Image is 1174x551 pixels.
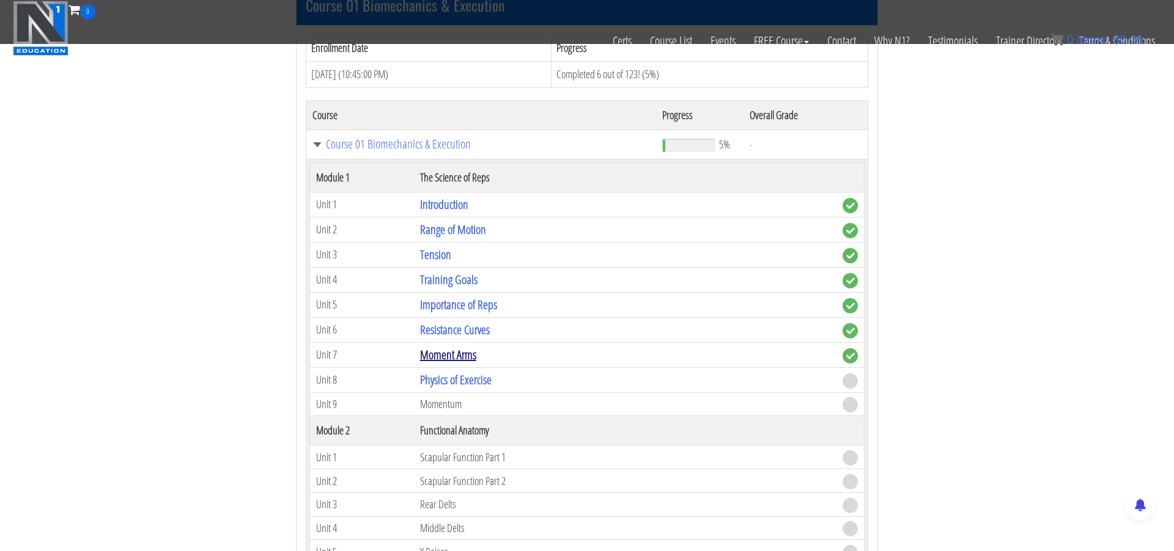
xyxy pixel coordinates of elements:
[865,20,919,62] a: Why N1?
[414,416,836,445] th: Functional Anatomy
[843,273,858,288] span: complete
[1070,20,1164,62] a: Terms & Conditions
[420,296,497,313] a: Importance of Reps
[420,196,468,213] a: Introduction
[310,492,414,516] td: Unit 3
[551,61,868,87] td: Completed 6 out of 123! (5%)
[310,445,414,469] td: Unit 1
[310,516,414,540] td: Unit 4
[1051,34,1063,46] img: icon11.png
[1051,33,1143,46] a: 0 items: $0.00
[414,469,836,493] td: Scapular Function Part 2
[420,321,490,338] a: Resistance Curves
[701,20,745,62] a: Events
[420,271,478,288] a: Training Goals
[414,516,836,540] td: Middle Delts
[312,138,650,150] a: Course 01 Biomechanics & Execution
[744,130,868,159] td: -
[919,20,987,62] a: Testimonials
[420,371,492,388] a: Physics of Exercise
[843,323,858,338] span: complete
[641,20,701,62] a: Course List
[310,342,414,367] td: Unit 7
[656,100,744,130] th: Progress
[306,100,656,130] th: Course
[414,392,836,416] td: Momentum
[843,223,858,238] span: complete
[310,267,414,292] td: Unit 4
[420,346,476,363] a: Moment Arms
[414,162,836,192] th: The Science of Reps
[744,100,868,130] th: Overall Grade
[414,492,836,516] td: Rear Delts
[1077,33,1109,46] span: items:
[310,416,414,445] th: Module 2
[843,298,858,313] span: complete
[310,469,414,493] td: Unit 2
[310,242,414,267] td: Unit 3
[310,292,414,317] td: Unit 5
[987,20,1070,62] a: Trainer Directory
[310,192,414,217] td: Unit 1
[80,4,95,20] span: 0
[310,162,414,192] th: Module 1
[420,221,486,238] a: Range of Motion
[1113,33,1120,46] span: $
[68,1,95,18] a: 0
[310,392,414,416] td: Unit 9
[843,348,858,363] span: complete
[818,20,865,62] a: Contact
[843,248,858,263] span: complete
[745,20,818,62] a: FREE Course
[1113,33,1143,46] bdi: 0.00
[310,367,414,392] td: Unit 8
[414,445,836,469] td: Scapular Function Part 1
[420,246,451,263] a: Tension
[1066,33,1073,46] span: 0
[310,317,414,342] td: Unit 6
[306,61,552,87] td: [DATE] (10:45:00 PM)
[310,217,414,242] td: Unit 2
[604,20,641,62] a: Certs
[13,1,68,56] img: n1-education
[719,137,730,151] span: 5%
[843,198,858,213] span: complete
